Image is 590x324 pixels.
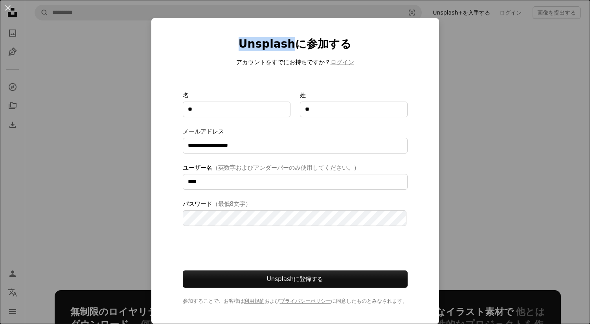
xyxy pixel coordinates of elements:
[212,200,252,207] span: （最低8文字）
[183,127,408,154] label: メールアドレス
[183,270,408,288] button: Unsplashに登録する
[300,102,408,117] input: 姓
[183,37,408,51] h1: Unsplashに参加する
[183,163,408,190] label: ユーザー名
[183,210,406,226] input: パスワード（最低8文字）
[331,57,354,67] button: ログイン
[280,298,331,304] a: プライバシーポリシー
[183,199,408,226] label: パスワード
[183,102,290,117] input: 名
[183,138,408,154] input: メールアドレス
[183,174,408,190] input: ユーザー名（英数字およびアンダーバーのみ使用してください。）
[244,298,265,304] a: 利用規約
[300,91,408,117] label: 姓
[183,297,408,305] span: 参加することで、お客様は および に同意したものとみなされます。
[183,57,408,67] p: アカウントをすでにお持ちですか？
[183,91,290,117] label: 名
[212,164,360,171] span: （英数字およびアンダーバーのみ使用してください。）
